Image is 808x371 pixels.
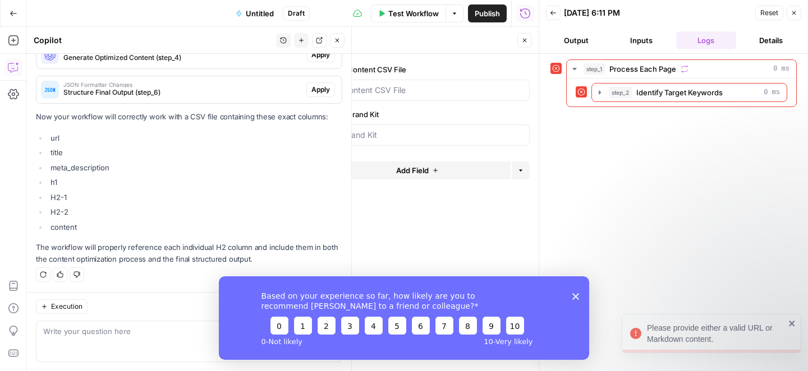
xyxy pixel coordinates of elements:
span: step_1 [584,63,605,75]
span: Draft [288,8,305,18]
li: h1 [48,177,342,188]
button: Reset [755,6,783,20]
div: Inputs [322,35,514,46]
button: Details [741,31,801,49]
li: meta_description [48,162,342,173]
p: The workflow will properly reference each individual H2 column and include them in both the conte... [36,242,342,265]
span: Add Field [396,165,429,176]
span: Identify Target Keywords [636,87,723,98]
input: Brand Kit [343,129,522,141]
li: url [48,132,342,143]
span: Test Workflow [388,8,439,19]
button: Execution [36,299,88,314]
button: Inputs [611,31,672,49]
span: 0 ms [773,64,789,74]
span: Structure Final Output (step_6) [63,87,302,98]
li: title [48,147,342,158]
span: JSON Formatter Changes [63,82,302,87]
input: Content CSV File [343,85,522,96]
span: Process Each Page [609,63,676,75]
button: Output [546,31,607,49]
button: close [788,319,796,328]
li: H2-1 [48,192,342,203]
span: 0 ms [764,87,780,98]
button: Untitled [229,4,281,22]
p: Now your workflow will correctly work with a CSV file containing these exact columns: [36,111,342,123]
button: 0 ms [567,60,796,78]
div: Please provide either a valid URL or Markdown content. [647,322,785,345]
li: content [48,221,342,233]
button: Logs [676,31,737,49]
div: 0 ms [567,78,796,106]
iframe: Survey from AirOps [219,276,589,360]
span: Publish [475,8,500,19]
span: Apply [311,85,330,95]
li: H2-2 [48,206,342,217]
label: Brand Kit [336,109,466,120]
button: Add Field [324,161,511,179]
button: Test Workflow [371,4,446,22]
span: Reset [760,8,778,18]
span: step_2 [609,87,632,98]
button: 0 ms [592,84,787,101]
button: Apply [306,82,335,97]
button: Publish [468,4,507,22]
span: Untitled [246,8,274,19]
label: Content CSV File [336,64,466,75]
span: Execution [51,302,82,312]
